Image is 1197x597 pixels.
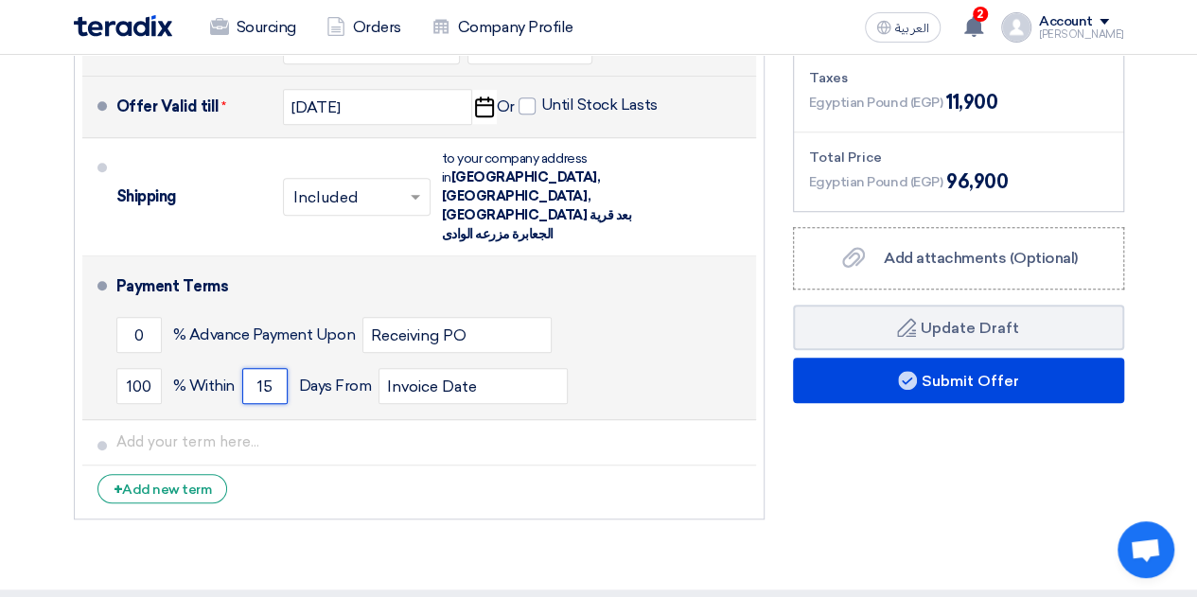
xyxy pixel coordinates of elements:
div: Offer Valid till [116,84,268,130]
label: Until Stock Lasts [519,96,658,114]
span: + [114,481,123,499]
a: Orders [311,7,416,48]
img: profile_test.png [1001,12,1031,43]
input: Add your term here... [116,424,748,460]
span: Add attachments (Optional) [884,249,1078,267]
div: Add new term [97,474,228,503]
a: Company Profile [416,7,589,48]
span: Egyptian Pound (EGP) [809,172,942,192]
div: Taxes [809,68,1108,88]
span: Or [497,97,515,116]
button: العربية [865,12,941,43]
div: Payment Terms [116,264,733,309]
button: Update Draft [793,305,1124,350]
input: payment-term-1 [116,317,162,353]
a: Open chat [1118,521,1174,578]
span: 11,900 [946,88,997,116]
div: [PERSON_NAME] [1039,29,1124,40]
input: yyyy-mm-dd [283,89,472,125]
span: 96,900 [946,167,1008,196]
input: payment-term-2 [362,317,552,353]
button: Submit Offer [793,358,1124,403]
span: Days From [299,377,372,395]
span: % Within [173,377,235,395]
div: to your company address in [442,149,650,244]
div: Shipping [116,174,268,219]
input: payment-term-2 [116,368,162,404]
span: 2 [973,7,988,22]
a: Sourcing [195,7,311,48]
span: Egyptian Pound (EGP) [809,93,942,113]
div: Total Price [809,148,1108,167]
span: العربية [895,22,929,35]
input: payment-term-2 [242,368,288,404]
img: Teradix logo [74,15,172,37]
div: Account [1039,14,1093,30]
input: payment-term-2 [378,368,568,404]
span: % Advance Payment Upon [173,325,355,344]
span: [GEOGRAPHIC_DATA], [GEOGRAPHIC_DATA], [GEOGRAPHIC_DATA] بعد قرية الجعابرة مزرعه الوادى [442,169,632,242]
